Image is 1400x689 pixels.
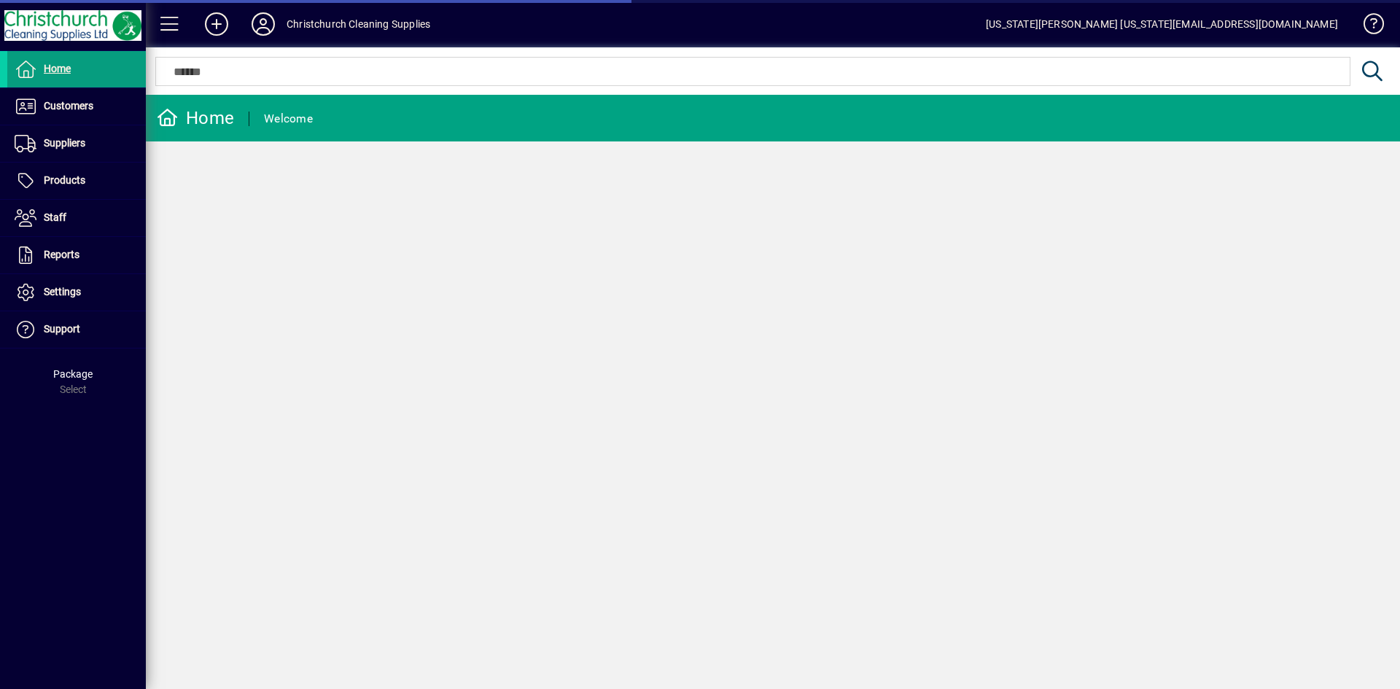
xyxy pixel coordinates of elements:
[44,137,85,149] span: Suppliers
[157,106,234,130] div: Home
[193,11,240,37] button: Add
[7,88,146,125] a: Customers
[44,211,66,223] span: Staff
[264,107,313,131] div: Welcome
[44,63,71,74] span: Home
[7,237,146,273] a: Reports
[7,311,146,348] a: Support
[44,100,93,112] span: Customers
[7,274,146,311] a: Settings
[7,125,146,162] a: Suppliers
[44,174,85,186] span: Products
[986,12,1338,36] div: [US_STATE][PERSON_NAME] [US_STATE][EMAIL_ADDRESS][DOMAIN_NAME]
[53,368,93,380] span: Package
[44,249,79,260] span: Reports
[240,11,287,37] button: Profile
[287,12,430,36] div: Christchurch Cleaning Supplies
[7,200,146,236] a: Staff
[44,286,81,297] span: Settings
[7,163,146,199] a: Products
[44,323,80,335] span: Support
[1353,3,1382,50] a: Knowledge Base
